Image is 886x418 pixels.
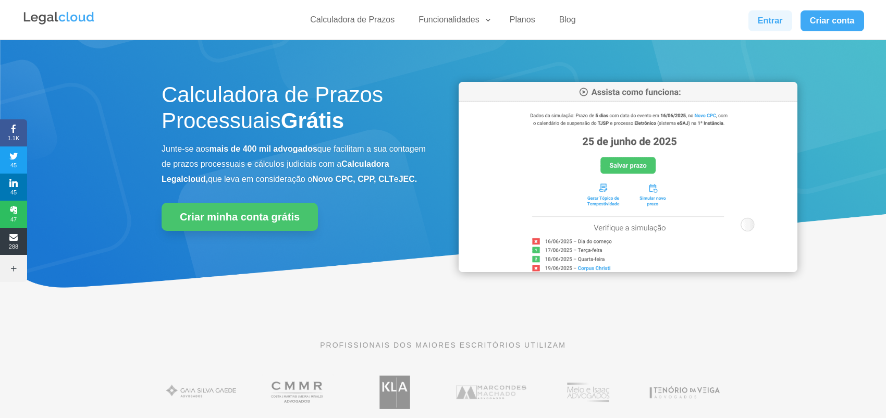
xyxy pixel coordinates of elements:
a: Criar minha conta grátis [162,203,318,231]
b: Calculadora Legalcloud, [162,159,389,183]
b: Novo CPC, CPP, CLT [312,175,394,183]
img: Koury Lopes Advogados [355,370,435,414]
p: Junte-se aos que facilitam a sua contagem de prazos processuais e cálculos judiciais com a que le... [162,142,427,187]
p: PROFISSIONAIS DOS MAIORES ESCRITÓRIOS UTILIZAM [162,339,724,351]
a: Planos [503,15,542,30]
a: Calculadora de Prazos [304,15,401,30]
a: Logo da Legalcloud [22,19,95,28]
h1: Calculadora de Prazos Processuais [162,82,427,140]
a: Blog [553,15,582,30]
img: Costa Martins Meira Rinaldi Advogados [258,370,338,414]
img: Calculadora de Prazos Processuais da Legalcloud [459,82,797,272]
img: Gaia Silva Gaede Advogados Associados [162,370,241,414]
a: Funcionalidades [412,15,492,30]
b: JEC. [399,175,417,183]
strong: Grátis [281,108,344,133]
a: Entrar [748,10,792,31]
img: Marcondes Machado Advogados utilizam a Legalcloud [451,370,531,414]
b: mais de 400 mil advogados [210,144,317,153]
img: Tenório da Veiga Advogados [645,370,724,414]
img: Profissionais do escritório Melo e Isaac Advogados utilizam a Legalcloud [548,370,628,414]
a: Criar conta [801,10,864,31]
img: Legalcloud Logo [22,10,95,26]
a: Calculadora de Prazos Processuais da Legalcloud [459,265,797,274]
